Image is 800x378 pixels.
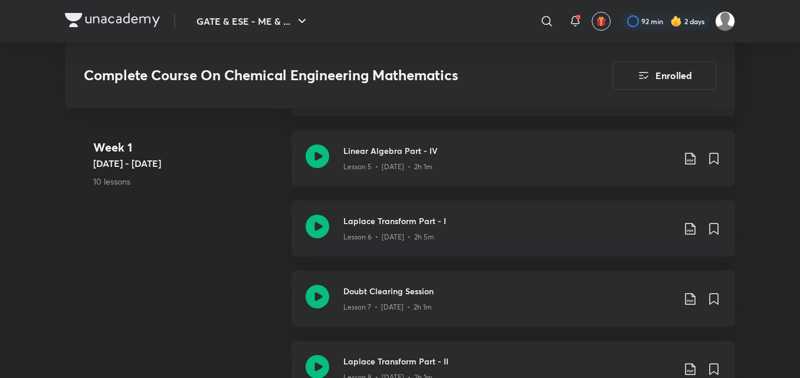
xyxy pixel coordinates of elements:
[291,130,735,200] a: Linear Algebra Part - IVLesson 5 • [DATE] • 2h 1m
[343,232,434,242] p: Lesson 6 • [DATE] • 2h 5m
[93,139,282,156] h4: Week 1
[343,162,432,172] p: Lesson 5 • [DATE] • 2h 1m
[612,61,716,90] button: Enrolled
[343,144,674,157] h3: Linear Algebra Part - IV
[670,15,682,27] img: streak
[65,13,160,27] img: Company Logo
[291,271,735,341] a: Doubt Clearing SessionLesson 7 • [DATE] • 2h 1m
[189,9,316,33] button: GATE & ESE - ME & ...
[592,12,611,31] button: avatar
[93,156,282,170] h5: [DATE] - [DATE]
[93,175,282,188] p: 10 lessons
[291,200,735,271] a: Laplace Transform Part - ILesson 6 • [DATE] • 2h 5m
[343,355,674,367] h3: Laplace Transform Part - II
[715,11,735,31] img: pradhap B
[343,285,674,297] h3: Doubt Clearing Session
[343,215,674,227] h3: Laplace Transform Part - I
[596,16,606,27] img: avatar
[84,67,546,84] h3: Complete Course On Chemical Engineering Mathematics
[343,302,432,313] p: Lesson 7 • [DATE] • 2h 1m
[65,13,160,30] a: Company Logo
